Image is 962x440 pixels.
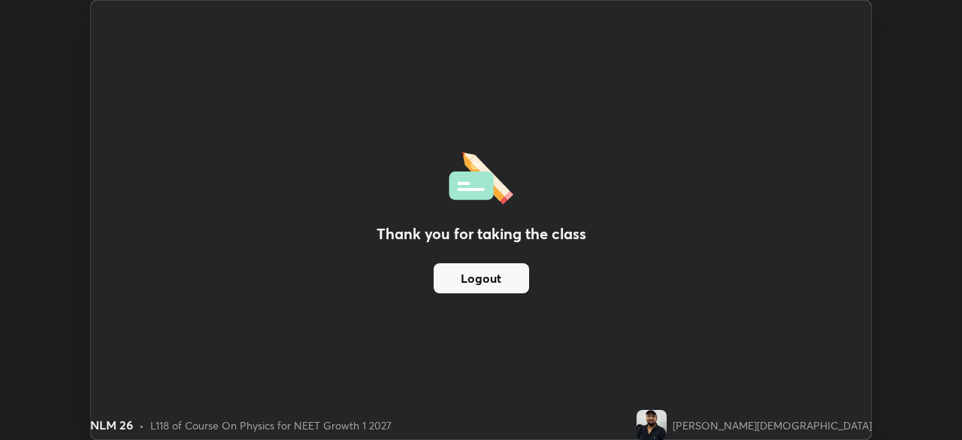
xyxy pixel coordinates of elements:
div: NLM 26 [90,416,133,434]
img: offlineFeedback.1438e8b3.svg [449,147,513,205]
div: L118 of Course On Physics for NEET Growth 1 2027 [150,417,392,433]
div: [PERSON_NAME][DEMOGRAPHIC_DATA] [673,417,872,433]
button: Logout [434,263,529,293]
img: 1899b2883f274fe6831501f89e15059c.jpg [637,410,667,440]
div: • [139,417,144,433]
h2: Thank you for taking the class [377,223,586,245]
